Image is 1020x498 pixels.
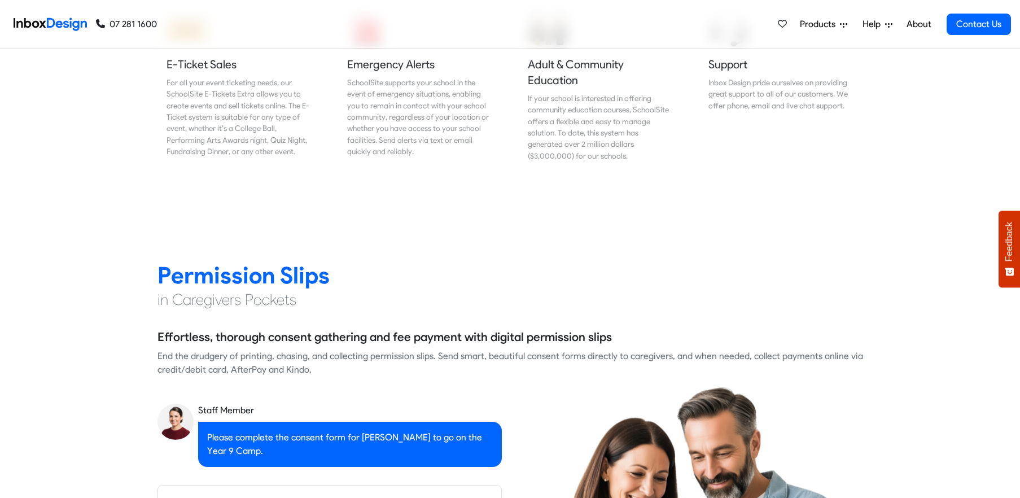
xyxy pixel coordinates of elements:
span: Help [863,18,885,31]
div: For all your event ticketing needs, our SchoolSite E-Tickets Extra allows you to create events an... [167,77,312,158]
a: About [903,13,934,36]
img: staff_avatar.png [157,404,194,440]
div: End the drudgery of printing, chasing, and collecting permission slips. Send smart, beautiful con... [157,350,863,377]
div: Inbox Design pride ourselves on providing great support to all of our customers. We offer phone, ... [708,77,854,111]
h5: Emergency Alerts [347,56,493,72]
a: Products [795,13,852,36]
a: Help [858,13,897,36]
h2: Permission Slips [157,261,863,290]
h5: Effortless, thorough consent gathering and fee payment with digital permission slips [157,329,612,346]
a: Contact Us [947,14,1011,35]
span: Feedback [1004,222,1014,261]
h5: Support [708,56,854,72]
span: Products [800,18,840,31]
div: If your school is interested in offering community education courses, SchoolSite offers a flexibl... [528,93,673,161]
button: Feedback - Show survey [999,211,1020,287]
h5: E-Ticket Sales [167,56,312,72]
div: Please complete the consent form for [PERSON_NAME] to go on the Year 9 Camp. [198,422,502,467]
h4: in Caregivers Pockets [157,290,863,310]
h5: Adult & Community Education [528,56,673,88]
div: Staff Member [198,404,502,417]
div: SchoolSite supports your school in the event of emergency situations, enabling you to remain in c... [347,77,493,158]
a: 07 281 1600 [96,18,157,31]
